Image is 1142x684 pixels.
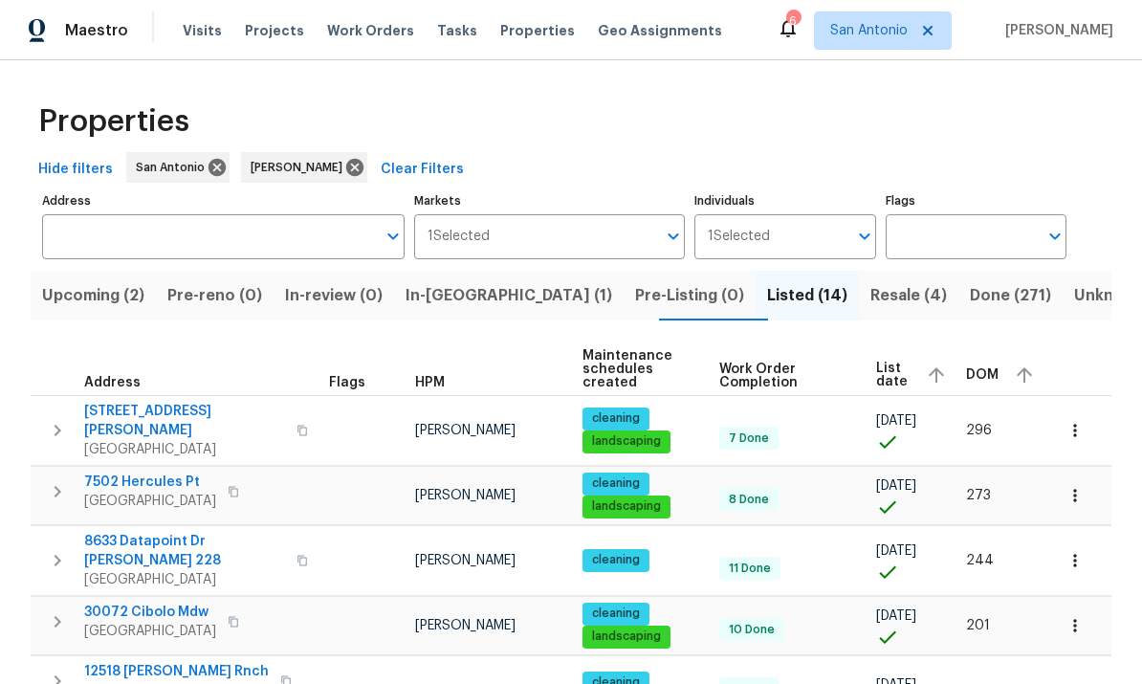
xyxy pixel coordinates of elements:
span: 1 Selected [428,229,490,245]
span: 11 Done [721,561,779,577]
span: 12518 [PERSON_NAME] Rnch [84,662,269,681]
span: [PERSON_NAME] [998,21,1113,40]
span: DOM [966,368,999,382]
span: Properties [500,21,575,40]
span: 30072 Cibolo Mdw [84,603,216,622]
span: 7502 Hercules Pt [84,473,216,492]
span: [PERSON_NAME] [415,554,516,567]
div: [PERSON_NAME] [241,152,367,183]
button: Open [851,223,878,250]
span: San Antonio [830,21,908,40]
span: 8633 Datapoint Dr [PERSON_NAME] 228 [84,532,285,570]
span: 273 [966,489,991,502]
span: 10 Done [721,622,782,638]
span: [DATE] [876,609,916,623]
span: Flags [329,376,365,389]
span: [GEOGRAPHIC_DATA] [84,440,285,459]
span: HPM [415,376,445,389]
span: [PERSON_NAME] [251,158,350,177]
span: Clear Filters [381,158,464,182]
button: Clear Filters [373,152,472,188]
span: landscaping [584,433,669,450]
span: Work Order Completion [719,363,844,389]
span: [STREET_ADDRESS][PERSON_NAME] [84,402,285,440]
span: Upcoming (2) [42,282,144,309]
span: In-review (0) [285,282,383,309]
span: Work Orders [327,21,414,40]
span: Maestro [65,21,128,40]
span: [DATE] [876,414,916,428]
span: Address [84,376,141,389]
span: Done (271) [970,282,1051,309]
span: cleaning [584,552,648,568]
span: Tasks [437,24,477,37]
span: [DATE] [876,544,916,558]
span: 244 [966,554,994,567]
span: Projects [245,21,304,40]
label: Flags [886,195,1066,207]
span: [DATE] [876,479,916,493]
span: Pre-reno (0) [167,282,262,309]
span: Pre-Listing (0) [635,282,744,309]
span: San Antonio [136,158,212,177]
button: Hide filters [31,152,121,188]
span: [PERSON_NAME] [415,424,516,437]
span: 296 [966,424,992,437]
span: [PERSON_NAME] [415,619,516,632]
span: Geo Assignments [598,21,722,40]
button: Open [1042,223,1068,250]
span: Maintenance schedules created [582,349,687,389]
span: [GEOGRAPHIC_DATA] [84,492,216,511]
span: 1 Selected [708,229,770,245]
button: Open [380,223,406,250]
label: Address [42,195,405,207]
span: cleaning [584,410,648,427]
div: 6 [786,11,800,31]
span: In-[GEOGRAPHIC_DATA] (1) [406,282,612,309]
span: [GEOGRAPHIC_DATA] [84,622,216,641]
div: San Antonio [126,152,230,183]
span: Visits [183,21,222,40]
span: landscaping [584,629,669,645]
label: Individuals [694,195,875,207]
span: cleaning [584,475,648,492]
span: Resale (4) [870,282,947,309]
label: Markets [414,195,686,207]
span: Listed (14) [767,282,847,309]
span: [GEOGRAPHIC_DATA] [84,570,285,589]
span: 8 Done [721,492,777,508]
span: 7 Done [721,430,777,447]
span: Properties [38,112,189,131]
span: List date [876,362,911,388]
span: cleaning [584,606,648,622]
span: 201 [966,619,990,632]
button: Open [660,223,687,250]
span: [PERSON_NAME] [415,489,516,502]
span: Hide filters [38,158,113,182]
span: landscaping [584,498,669,515]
